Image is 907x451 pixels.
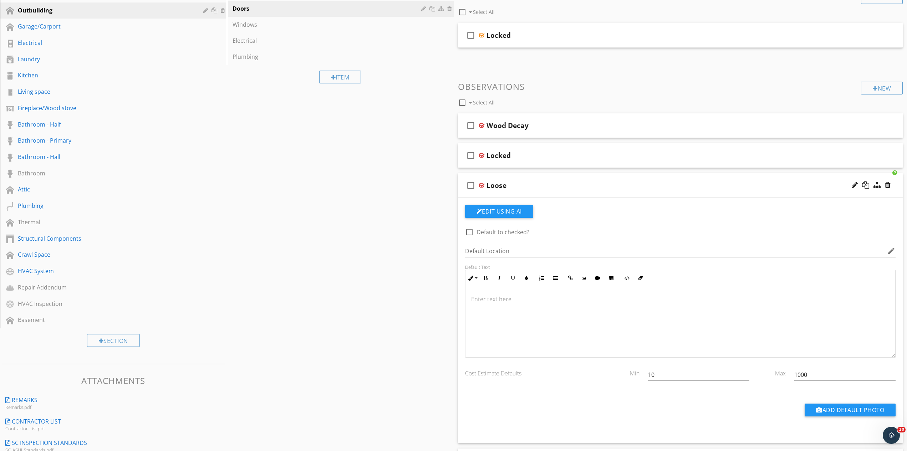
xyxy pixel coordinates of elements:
[18,299,193,308] div: HVAC Inspection
[18,120,193,129] div: Bathroom - Half
[465,147,477,164] i: check_box_outline_blank
[605,271,618,285] button: Insert Table
[549,271,562,285] button: Unordered List
[486,31,511,40] div: Locked
[805,404,896,416] button: Add Default Photo
[18,104,193,112] div: Fireplace/Wood stove
[12,396,37,404] div: Remarks
[591,271,605,285] button: Insert Video
[633,271,647,285] button: Clear Formatting
[319,71,361,83] div: Item
[2,414,227,435] a: Contractor List Contractor_List.pdf
[754,363,790,378] div: Max
[18,234,193,243] div: Structural Components
[18,185,193,194] div: Attic
[18,6,193,15] div: Outbuilding
[465,271,479,285] button: Inline Style
[18,316,193,324] div: Basement
[479,271,493,285] button: Bold (Ctrl+B)
[465,205,533,218] button: Edit Using AI
[465,264,896,270] div: Default Text
[887,247,896,255] i: edit
[477,229,529,236] label: Default to checked?
[607,363,644,378] div: Min
[861,82,903,94] div: New
[18,39,193,47] div: Electrical
[12,417,61,426] div: Contractor List
[465,117,477,134] i: check_box_outline_blank
[461,363,607,378] div: Cost Estimate Defaults
[493,271,506,285] button: Italic (Ctrl+I)
[18,218,193,226] div: Thermal
[577,271,591,285] button: Insert Image (Ctrl+P)
[473,99,495,106] span: Select All
[18,87,193,96] div: Living space
[233,52,423,61] div: Plumbing
[458,82,903,91] h3: Observations
[18,22,193,31] div: Garage/Carport
[18,136,193,145] div: Bathroom - Primary
[473,9,495,15] span: Select All
[564,271,577,285] button: Insert Link (Ctrl+K)
[506,271,520,285] button: Underline (Ctrl+U)
[2,392,227,414] a: Remarks Remarks.pdf
[5,404,197,410] div: Remarks.pdf
[18,71,193,80] div: Kitchen
[5,426,197,431] div: Contractor_List.pdf
[18,153,193,161] div: Bathroom - Hall
[465,27,477,44] i: check_box_outline_blank
[12,439,87,447] div: SC Inspection Standards
[18,283,193,292] div: Repair Addendum
[520,271,533,285] button: Colors
[486,151,511,160] div: Locked
[897,427,906,432] span: 10
[465,177,477,194] i: check_box_outline_blank
[486,121,529,130] div: Wood Decay
[18,55,193,63] div: Laundry
[18,267,193,275] div: HVAC System
[233,20,423,29] div: Windows
[18,169,193,178] div: Bathroom
[18,250,193,259] div: Crawl Space
[87,334,140,347] div: Section
[486,181,506,190] div: Loose
[233,4,423,13] div: Doors
[18,201,193,210] div: Plumbing
[233,36,423,45] div: Electrical
[465,245,886,257] input: Default Location
[883,427,900,444] iframe: Intercom live chat
[535,271,549,285] button: Ordered List
[620,271,633,285] button: Code View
